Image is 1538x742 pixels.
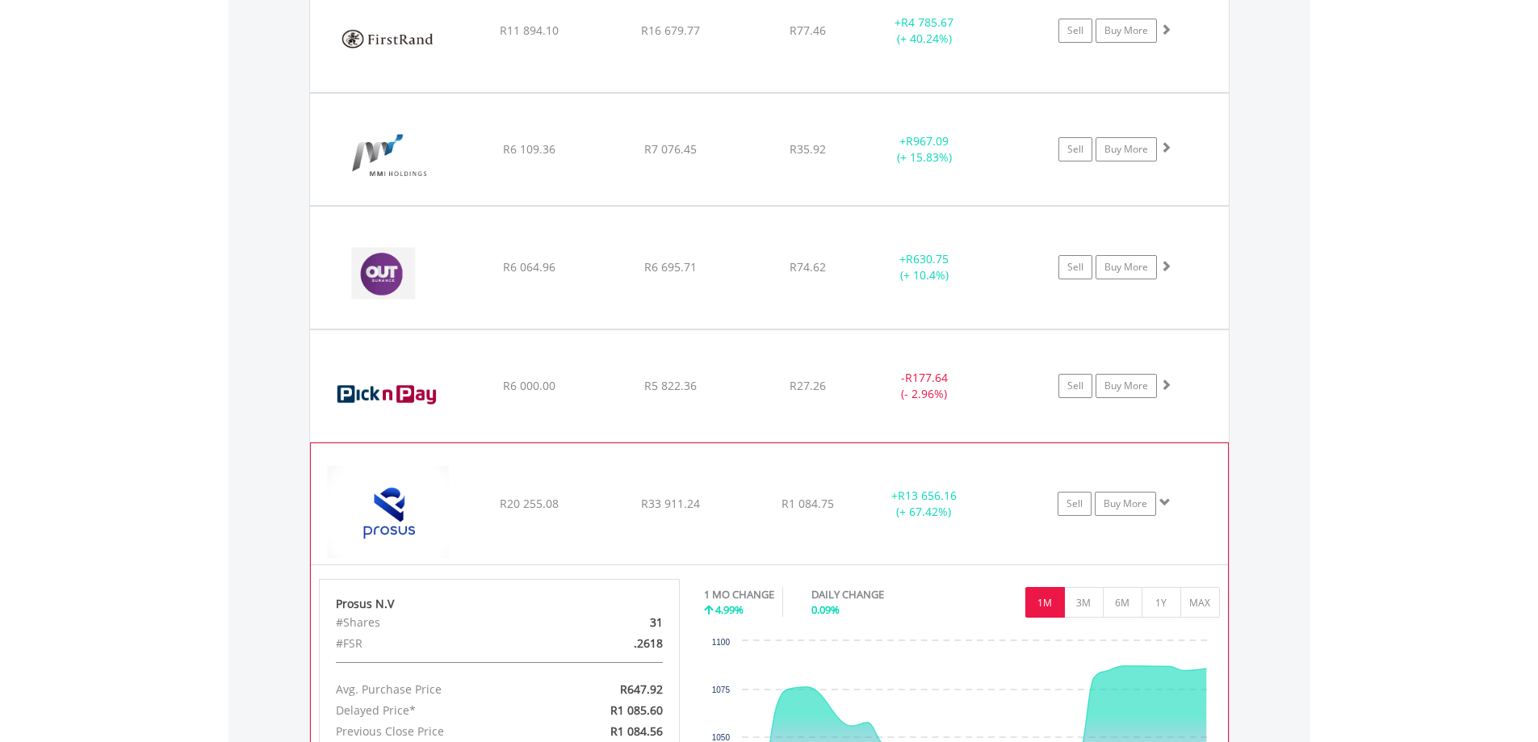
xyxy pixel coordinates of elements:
span: R5 822.36 [644,378,697,393]
div: Delayed Price* [324,700,558,721]
a: Sell [1058,19,1092,43]
a: Sell [1058,255,1092,279]
div: + (+ 10.4%) [864,251,986,283]
button: 3M [1064,587,1104,618]
button: 1M [1025,587,1065,618]
a: Buy More [1095,492,1156,516]
a: Buy More [1096,374,1157,398]
div: Prosus N.V [336,596,664,612]
a: Sell [1058,137,1092,161]
div: + (+ 15.83%) [864,133,986,166]
span: R20 255.08 [500,496,559,511]
span: R4 785.67 [901,15,953,30]
span: R6 064.96 [503,259,555,275]
span: R74.62 [790,259,826,275]
img: EQU.ZA.PIK.png [318,350,457,438]
button: 1Y [1142,587,1181,618]
span: R6 000.00 [503,378,555,393]
span: R16 679.77 [641,23,700,38]
span: 4.99% [715,602,744,617]
span: R177.64 [905,370,948,385]
div: Previous Close Price [324,721,558,742]
span: R6 695.71 [644,259,697,275]
text: 1050 [712,733,731,742]
span: R33 911.24 [641,496,700,511]
div: .2618 [558,633,675,654]
div: + (+ 67.42%) [863,488,984,520]
div: #Shares [324,612,558,633]
div: + (+ 40.24%) [864,15,986,47]
span: R647.92 [620,681,663,697]
span: R77.46 [790,23,826,38]
span: 0.09% [811,602,840,617]
span: R13 656.16 [898,488,957,503]
a: Buy More [1096,255,1157,279]
div: Avg. Purchase Price [324,679,558,700]
div: #FSR [324,633,558,654]
span: R27.26 [790,378,826,393]
button: MAX [1180,587,1220,618]
span: R11 894.10 [500,23,559,38]
a: Sell [1058,374,1092,398]
a: Buy More [1096,19,1157,43]
img: EQU.ZA.OUT.png [318,227,457,325]
text: 1100 [712,638,731,647]
span: R630.75 [906,251,949,266]
span: R35.92 [790,141,826,157]
img: EQU.ZA.PRX.png [319,463,458,560]
img: EQU.ZA.MTM.png [318,114,457,201]
span: R6 109.36 [503,141,555,157]
span: R967.09 [906,133,949,149]
text: 1075 [712,685,731,694]
div: 1 MO CHANGE [704,587,774,602]
a: Buy More [1096,137,1157,161]
button: 6M [1103,587,1142,618]
div: DAILY CHANGE [811,587,941,602]
span: R7 076.45 [644,141,697,157]
span: R1 084.56 [610,723,663,739]
a: Sell [1058,492,1092,516]
div: - (- 2.96%) [864,370,986,402]
div: 31 [558,612,675,633]
span: R1 085.60 [610,702,663,718]
span: R1 084.75 [782,496,834,511]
